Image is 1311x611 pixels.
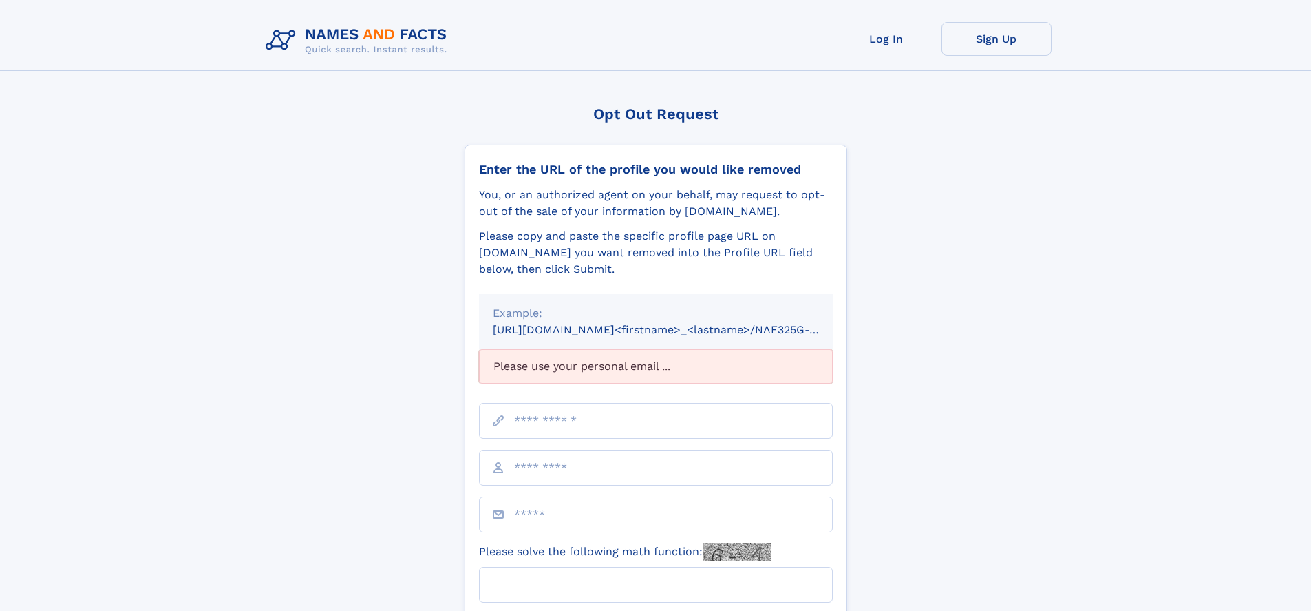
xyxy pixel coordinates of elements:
label: Please solve the following math function: [479,543,771,561]
div: You, or an authorized agent on your behalf, may request to opt-out of the sale of your informatio... [479,187,833,220]
a: Sign Up [941,22,1052,56]
div: Please use your personal email ... [479,349,833,384]
a: Log In [831,22,941,56]
small: [URL][DOMAIN_NAME]<firstname>_<lastname>/NAF325G-xxxxxxxx [493,323,859,336]
div: Please copy and paste the specific profile page URL on [DOMAIN_NAME] you want removed into the Pr... [479,228,833,278]
img: Logo Names and Facts [260,22,458,59]
div: Example: [493,305,819,322]
div: Opt Out Request [465,105,847,123]
div: Enter the URL of the profile you would like removed [479,162,833,177]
